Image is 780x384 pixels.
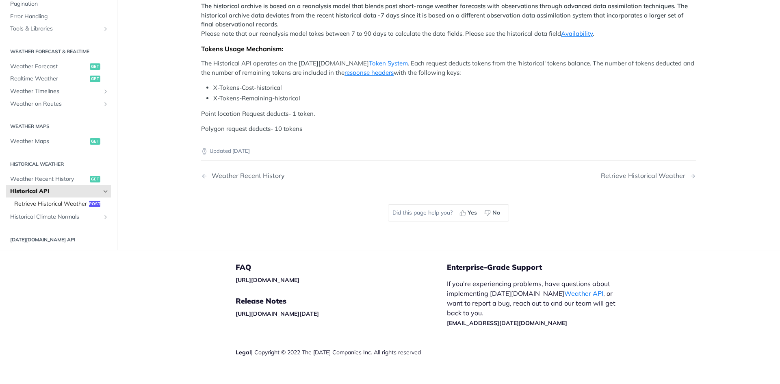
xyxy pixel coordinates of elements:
[10,187,100,195] span: Historical API
[6,248,111,260] a: Locations APIShow subpages for Locations API
[90,76,100,82] span: get
[10,12,109,20] span: Error Handling
[201,164,696,188] nav: Pagination Controls
[6,135,111,148] a: Weather Mapsget
[492,208,500,217] span: No
[10,62,88,70] span: Weather Forecast
[90,138,100,145] span: get
[201,147,696,155] p: Updated [DATE]
[6,85,111,98] a: Weather TimelinesShow subpages for Weather Timelines
[10,137,88,145] span: Weather Maps
[236,348,447,356] div: | Copyright © 2022 The [DATE] Companies Inc. All rights reserved
[201,2,688,28] strong: The historical archive is based on a reanalysis model that blends past short-range weather foreca...
[201,2,696,38] p: Please note that our reanalysis model takes between 7 to 90 days to calculate the data fields. Pl...
[6,98,111,110] a: Weather on RoutesShow subpages for Weather on Routes
[102,26,109,32] button: Show subpages for Tools & Libraries
[6,185,111,197] a: Historical APIHide subpages for Historical API
[457,207,481,219] button: Yes
[201,109,696,119] p: Point location Request deducts- 1 token.
[6,123,111,130] h2: Weather Maps
[6,10,111,22] a: Error Handling
[388,204,509,221] div: Did this page help you?
[236,296,447,306] h5: Release Notes
[6,236,111,243] h2: [DATE][DOMAIN_NAME] API
[369,59,408,67] a: Token System
[6,160,111,167] h2: Historical Weather
[102,88,109,95] button: Show subpages for Weather Timelines
[10,87,100,95] span: Weather Timelines
[201,172,413,180] a: Previous Page: Weather Recent History
[601,172,689,180] div: Retrieve Historical Weather
[561,30,593,37] a: Availability
[90,176,100,182] span: get
[10,213,100,221] span: Historical Climate Normals
[6,48,111,55] h2: Weather Forecast & realtime
[10,197,111,210] a: Retrieve Historical Weatherpost
[481,207,505,219] button: No
[208,172,285,180] div: Weather Recent History
[6,173,111,185] a: Weather Recent Historyget
[6,73,111,85] a: Realtime Weatherget
[213,94,696,103] li: X-Tokens-Remaining-historical
[447,319,567,327] a: [EMAIL_ADDRESS][DATE][DOMAIN_NAME]
[447,263,637,272] h5: Enterprise-Grade Support
[10,100,100,108] span: Weather on Routes
[6,23,111,35] a: Tools & LibrariesShow subpages for Tools & Libraries
[468,208,477,217] span: Yes
[102,188,109,195] button: Hide subpages for Historical API
[10,175,88,183] span: Weather Recent History
[447,279,624,328] p: If you’re experiencing problems, have questions about implementing [DATE][DOMAIN_NAME] , or want ...
[89,200,100,207] span: post
[90,63,100,69] span: get
[236,263,447,272] h5: FAQ
[236,310,319,317] a: [URL][DOMAIN_NAME][DATE]
[10,75,88,83] span: Realtime Weather
[6,211,111,223] a: Historical Climate NormalsShow subpages for Historical Climate Normals
[14,200,87,208] span: Retrieve Historical Weather
[236,349,251,356] a: Legal
[201,45,696,53] div: Tokens Usage Mechanism:
[102,100,109,107] button: Show subpages for Weather on Routes
[564,289,603,297] a: Weather API
[6,60,111,72] a: Weather Forecastget
[236,276,299,284] a: [URL][DOMAIN_NAME]
[10,25,100,33] span: Tools & Libraries
[344,69,394,76] a: response headers
[102,214,109,220] button: Show subpages for Historical Climate Normals
[213,83,696,93] li: X-Tokens-Cost-historical
[201,124,696,134] p: Polygon request deducts- 10 tokens
[601,172,696,180] a: Next Page: Retrieve Historical Weather
[201,59,696,77] p: The Historical API operates on the [DATE][DOMAIN_NAME] . Each request deducts tokens from the 'hi...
